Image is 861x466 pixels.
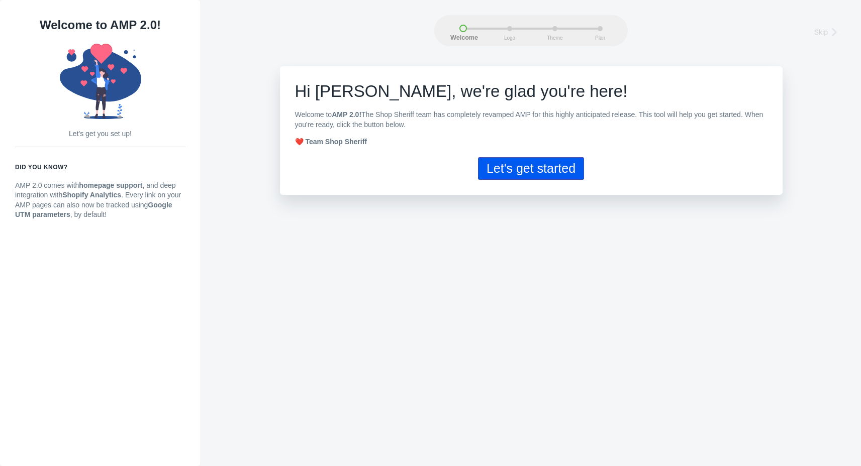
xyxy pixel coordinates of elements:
h6: Did you know? [15,162,185,172]
a: Skip [814,25,843,38]
span: Theme [542,35,567,41]
span: Hi [PERSON_NAME], w [295,82,473,100]
h1: Welcome to AMP 2.0! [15,15,185,35]
strong: ❤️ Team Shop Sheriff [295,138,367,146]
iframe: Drift Widget Chat Controller [811,416,849,454]
button: Let's get started [478,157,584,180]
b: AMP 2.0! [332,110,361,119]
span: Skip [814,27,828,37]
strong: Google UTM parameters [15,201,172,219]
h1: e're glad you're here! [295,81,768,101]
span: Plan [588,35,613,41]
p: AMP 2.0 comes with , and deep integration with . Every link on your AMP pages can also now be tra... [15,181,185,220]
strong: Shopify Analytics [62,191,121,199]
p: Let's get you set up! [15,129,185,139]
span: Logo [497,35,522,41]
p: Welcome to The Shop Sheriff team has completely revamped AMP for this highly anticipated release.... [295,110,768,130]
strong: homepage support [79,181,142,189]
span: Welcome [450,35,475,42]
